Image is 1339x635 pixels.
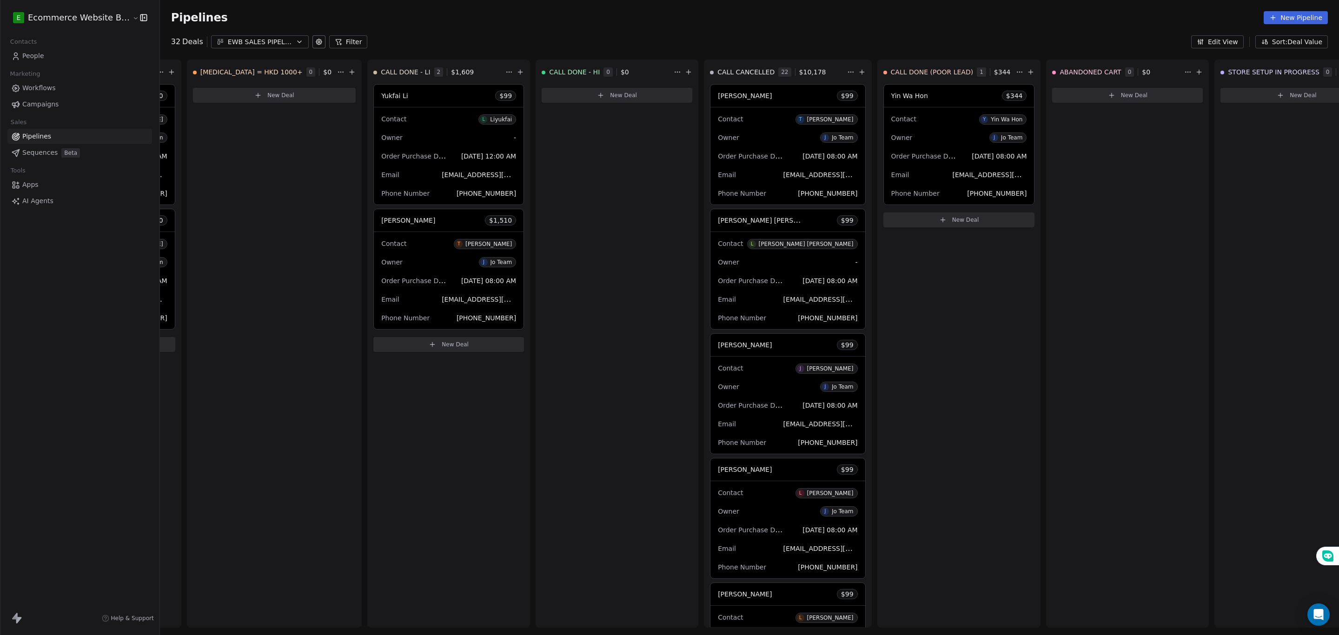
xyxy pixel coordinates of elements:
span: [DATE] 08:00 AM [461,277,516,284]
span: CALL CANCELLED [717,67,775,77]
div: [PERSON_NAME]$99ContactJ[PERSON_NAME]OwnerJJo TeamOrder Purchase Date[DATE] 08:00 AMEmail[EMAIL_A... [710,333,865,454]
span: 0 [1323,67,1332,77]
span: [DATE] 08:00 AM [802,402,857,409]
a: Help & Support [102,615,154,622]
span: Beta [61,148,80,158]
span: Phone Number [718,563,766,571]
div: Yukfai Li$99ContactLLiyukfaiOwner-Order Purchase Date[DATE] 12:00 AMEmail[EMAIL_ADDRESS][DOMAIN_N... [373,84,524,205]
span: Help & Support [111,615,154,622]
div: [PERSON_NAME] [PERSON_NAME] [759,241,854,247]
div: Jo Team [1001,134,1023,141]
span: [PERSON_NAME] [381,217,435,224]
div: [PERSON_NAME] [465,241,512,247]
span: People [22,51,44,61]
span: [PHONE_NUMBER] [798,314,857,322]
span: [DATE] 12:00 AM [461,152,516,160]
span: [PHONE_NUMBER] [798,439,857,446]
span: [PERSON_NAME] [718,590,772,598]
span: Pipelines [171,11,228,24]
div: J [800,365,801,372]
span: $ 0 [621,67,629,77]
div: L [482,116,485,123]
span: Order Purchase Date [718,525,786,534]
a: Pipelines [7,129,152,144]
div: T [457,240,460,248]
span: Contact [381,115,406,123]
span: 22 [778,67,791,77]
span: New Deal [442,341,469,348]
div: CALL DONE (POOR LEAD)1$344 [883,60,1014,84]
div: Y [983,116,986,123]
div: CALL DONE - HI0$0 [542,60,672,84]
span: Owner [718,383,739,390]
div: [MEDICAL_DATA] = HKD 1000+0$0 [193,60,335,84]
div: CALL CANCELLED22$10,178 [710,60,845,84]
span: Yukfai Li [381,92,408,99]
span: [PERSON_NAME] [718,466,772,473]
div: J [994,134,995,141]
div: [PERSON_NAME] [807,490,854,496]
a: SequencesBeta [7,145,152,160]
div: CALL DONE - LI2$1,609 [373,60,504,84]
span: Sales [7,115,31,129]
span: Contact [718,364,743,372]
a: Apps [7,177,152,192]
span: Order Purchase Date [381,276,449,285]
span: [MEDICAL_DATA] = HKD 1000+ [200,67,303,77]
span: Phone Number [718,439,766,446]
span: $ 99 [841,589,854,599]
span: CALL DONE - LI [381,67,430,77]
div: J [824,383,826,390]
div: Liyukfai [490,116,512,123]
span: New Deal [1290,92,1317,99]
div: J [483,258,484,266]
button: New Deal [193,88,356,103]
span: Email [891,171,909,179]
span: E [17,13,21,22]
span: Order Purchase Date [718,152,786,160]
span: [DATE] 08:00 AM [802,526,857,534]
span: [PHONE_NUMBER] [798,190,857,197]
button: New Deal [883,212,1035,227]
span: Tools [7,164,29,178]
span: [EMAIL_ADDRESS][DOMAIN_NAME] [442,170,556,179]
span: CALL DONE (POOR LEAD) [891,67,974,77]
div: EWB SALES PIPELINE_ [DATE]-[DATE] [228,37,292,47]
span: 1 [977,67,986,77]
span: $ 344 [1006,91,1023,100]
span: $ 1,609 [451,67,474,77]
span: [EMAIL_ADDRESS][DOMAIN_NAME] [783,419,897,428]
div: J [824,508,826,515]
span: AI Agents [22,196,53,206]
span: [EMAIL_ADDRESS][DOMAIN_NAME] [783,170,897,179]
span: Order Purchase Date [381,152,449,160]
span: [PHONE_NUMBER] [798,563,857,571]
span: [PHONE_NUMBER] [457,190,516,197]
div: Jo Team [832,508,854,515]
span: Contact [891,115,916,123]
span: Contact [718,240,743,247]
span: New Deal [1121,92,1148,99]
div: Open Intercom Messenger [1307,603,1330,626]
a: AI Agents [7,193,152,209]
span: Email [718,420,736,428]
span: Contacts [6,35,41,49]
span: Contact [718,115,743,123]
span: ABANDONED CART [1060,67,1121,77]
div: [PERSON_NAME] [807,116,854,123]
div: Jo Team [832,134,854,141]
span: Contact [718,489,743,496]
span: Contact [381,240,406,247]
div: [PERSON_NAME]$99ContactT[PERSON_NAME]OwnerJJo TeamOrder Purchase Date[DATE] 08:00 AMEmail[EMAIL_A... [710,84,865,205]
span: - [514,133,516,142]
span: $ 0 [323,67,331,77]
span: Deals [182,36,203,47]
span: Owner [718,134,739,141]
span: [PHONE_NUMBER] [967,190,1027,197]
div: [PERSON_NAME] [PERSON_NAME]$99ContactL[PERSON_NAME] [PERSON_NAME]Owner-Order Purchase Date[DATE] ... [710,209,865,330]
span: 0 [1125,67,1134,77]
span: New Deal [267,92,294,99]
span: [DATE] 08:00 AM [802,152,857,160]
span: Yin Wa Hon [891,92,928,99]
div: [PERSON_NAME]$1,510ContactT[PERSON_NAME]OwnerJJo TeamOrder Purchase Date[DATE] 08:00 AMEmail[EMAI... [373,209,524,330]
